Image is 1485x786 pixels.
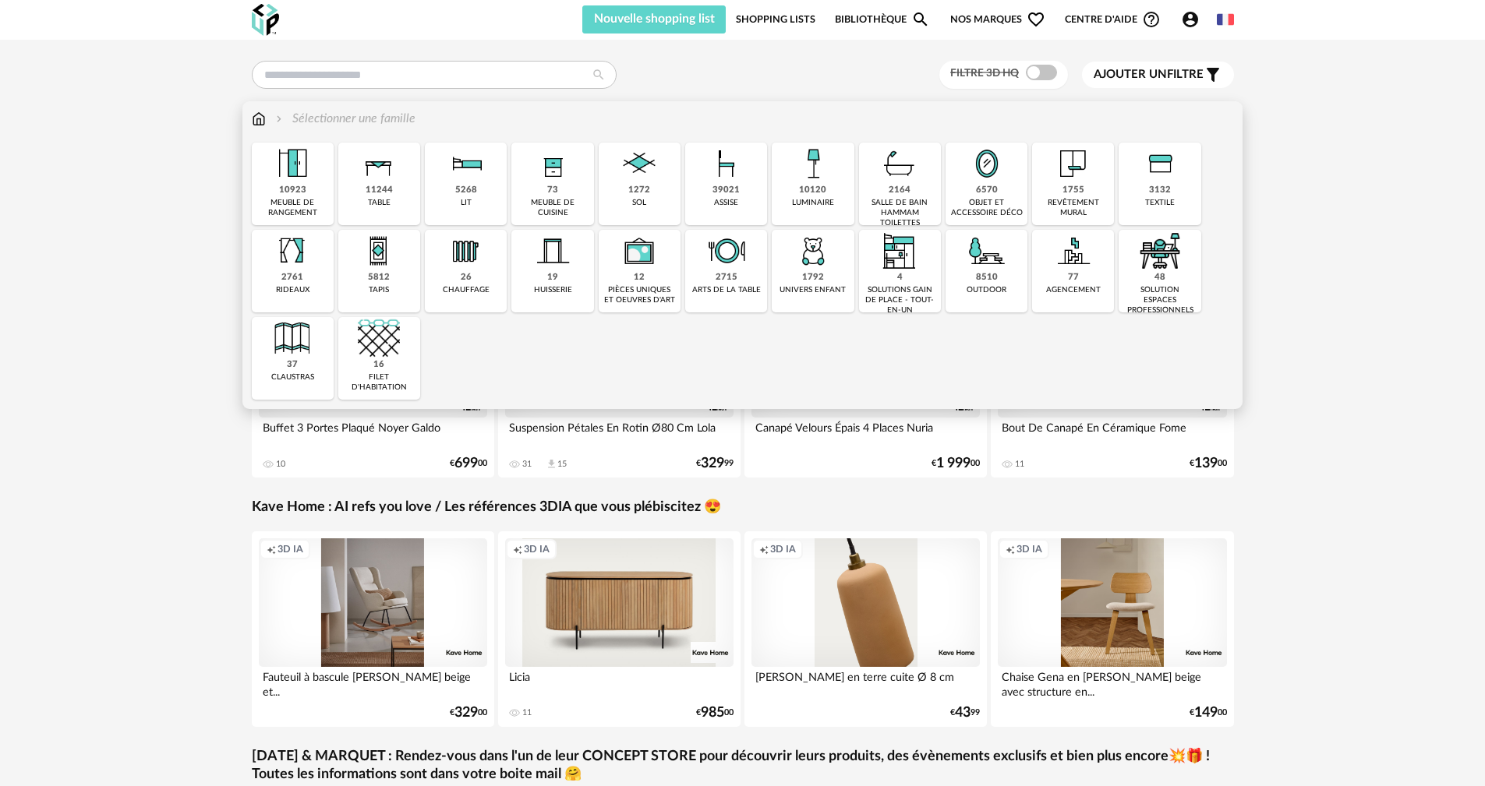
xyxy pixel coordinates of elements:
div: Canapé Velours Épais 4 Places Nuria [751,418,981,449]
div: 48 [1154,272,1165,284]
span: 149 [1194,707,1218,718]
span: Centre d'aideHelp Circle Outline icon [1065,10,1161,29]
div: 37 [287,359,298,371]
div: 4 [897,272,903,284]
span: 1 999 [936,458,971,469]
img: Literie.png [445,143,487,185]
div: € 00 [450,707,487,718]
span: 43 [955,707,971,718]
div: arts de la table [692,285,761,295]
img: Table.png [358,143,400,185]
div: 19 [547,272,558,284]
div: € 00 [1190,458,1227,469]
img: svg+xml;base64,PHN2ZyB3aWR0aD0iMTYiIGhlaWdodD0iMTYiIHZpZXdCb3g9IjAgMCAxNiAxNiIgZmlsbD0ibm9uZSIgeG... [273,110,285,128]
div: [PERSON_NAME] en terre cuite Ø 8 cm [751,667,981,698]
img: ToutEnUn.png [879,230,921,272]
div: solutions gain de place - tout-en-un [864,285,936,315]
div: 1792 [802,272,824,284]
span: Magnify icon [911,10,930,29]
div: assise [714,198,738,208]
span: Nos marques [950,5,1045,33]
img: espace-de-travail.png [1139,230,1181,272]
div: pièces uniques et oeuvres d'art [603,285,676,305]
div: Chaise Gena en [PERSON_NAME] beige avec structure en... [998,667,1227,698]
div: 15 [557,459,567,470]
img: Meuble%20de%20rangement.png [271,143,313,185]
div: Suspension Pétales En Rotin Ø80 Cm Lola [505,418,734,449]
span: Ajouter un [1094,69,1167,80]
div: € 99 [950,707,980,718]
span: Filter icon [1204,65,1222,84]
div: revêtement mural [1037,198,1109,218]
div: 3132 [1149,185,1171,196]
div: huisserie [534,285,572,295]
div: 77 [1068,272,1079,284]
div: € 99 [696,458,734,469]
img: Rangement.png [532,143,574,185]
div: € 00 [932,458,980,469]
div: Buffet 3 Portes Plaqué Noyer Galdo [259,418,488,449]
div: 1272 [628,185,650,196]
div: Fauteuil à bascule [PERSON_NAME] beige et... [259,667,488,698]
div: 2715 [716,272,737,284]
div: Licia [505,667,734,698]
div: tapis [369,285,389,295]
img: Textile.png [1139,143,1181,185]
div: lit [461,198,472,208]
span: 3D IA [278,543,303,555]
div: univers enfant [780,285,846,295]
div: 5268 [455,185,477,196]
img: fr [1217,11,1234,28]
div: outdoor [967,285,1006,295]
div: 26 [461,272,472,284]
a: Kave Home : AI refs you love / Les références 3DIA que vous plébiscitez 😍 [252,499,721,516]
span: Creation icon [1006,543,1015,555]
div: 11 [1015,459,1024,470]
img: Luminaire.png [792,143,834,185]
button: Nouvelle shopping list [582,5,727,33]
div: meuble de rangement [256,198,329,218]
div: 2761 [281,272,303,284]
div: filet d'habitation [343,372,415,393]
img: Agencement.png [1052,230,1094,272]
div: € 00 [450,458,487,469]
span: filtre [1094,67,1204,83]
div: salle de bain hammam toilettes [864,198,936,228]
img: UniqueOeuvre.png [618,230,660,272]
img: ArtTable.png [705,230,748,272]
button: Ajouter unfiltre Filter icon [1082,62,1234,88]
div: 10 [276,459,285,470]
div: 11 [522,707,532,718]
div: textile [1145,198,1175,208]
div: 2164 [889,185,910,196]
span: Account Circle icon [1181,10,1200,29]
div: chauffage [443,285,490,295]
span: Account Circle icon [1181,10,1207,29]
img: Papier%20peint.png [1052,143,1094,185]
span: 3D IA [1017,543,1042,555]
div: table [368,198,391,208]
span: Download icon [546,458,557,470]
span: Creation icon [267,543,276,555]
div: rideaux [276,285,309,295]
span: Heart Outline icon [1027,10,1045,29]
img: OXP [252,4,279,36]
span: 139 [1194,458,1218,469]
img: Tapis.png [358,230,400,272]
div: 8510 [976,272,998,284]
span: 329 [701,458,724,469]
span: Help Circle Outline icon [1142,10,1161,29]
div: meuble de cuisine [516,198,589,218]
div: Bout De Canapé En Céramique Fome [998,418,1227,449]
a: Creation icon 3D IA Chaise Gena en [PERSON_NAME] beige avec structure en... €14900 [991,531,1234,727]
a: Creation icon 3D IA Fauteuil à bascule [PERSON_NAME] beige et... €32900 [252,531,495,727]
span: 699 [454,458,478,469]
a: [DATE] & MARQUET : Rendez-vous dans l'un de leur CONCEPT STORE pour découvrir leurs produits, des... [252,748,1234,784]
div: 6570 [976,185,998,196]
div: 10120 [799,185,826,196]
div: € 00 [696,707,734,718]
span: 3D IA [524,543,550,555]
div: objet et accessoire déco [950,198,1023,218]
div: 5812 [368,272,390,284]
img: Cloison.png [271,317,313,359]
